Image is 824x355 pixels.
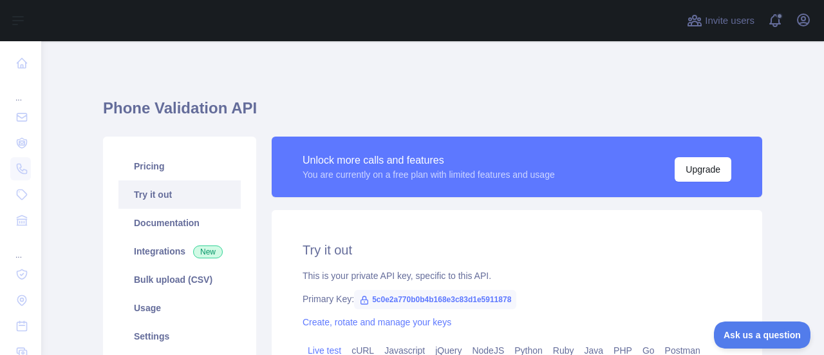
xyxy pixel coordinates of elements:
[118,322,241,350] a: Settings
[303,317,451,327] a: Create, rotate and manage your keys
[118,294,241,322] a: Usage
[303,241,731,259] h2: Try it out
[303,293,731,305] div: Primary Key:
[303,269,731,282] div: This is your private API key, specific to this API.
[118,209,241,237] a: Documentation
[118,237,241,265] a: Integrations New
[303,153,555,168] div: Unlock more calls and features
[193,245,223,258] span: New
[118,152,241,180] a: Pricing
[705,14,754,28] span: Invite users
[103,98,762,129] h1: Phone Validation API
[118,265,241,294] a: Bulk upload (CSV)
[10,77,31,103] div: ...
[10,235,31,260] div: ...
[684,10,757,31] button: Invite users
[354,290,516,309] span: 5c0e2a770b0b4b168e3c83d1e5911878
[303,168,555,181] div: You are currently on a free plan with limited features and usage
[118,180,241,209] a: Try it out
[714,321,811,349] iframe: Toggle Customer Support
[675,157,731,182] button: Upgrade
